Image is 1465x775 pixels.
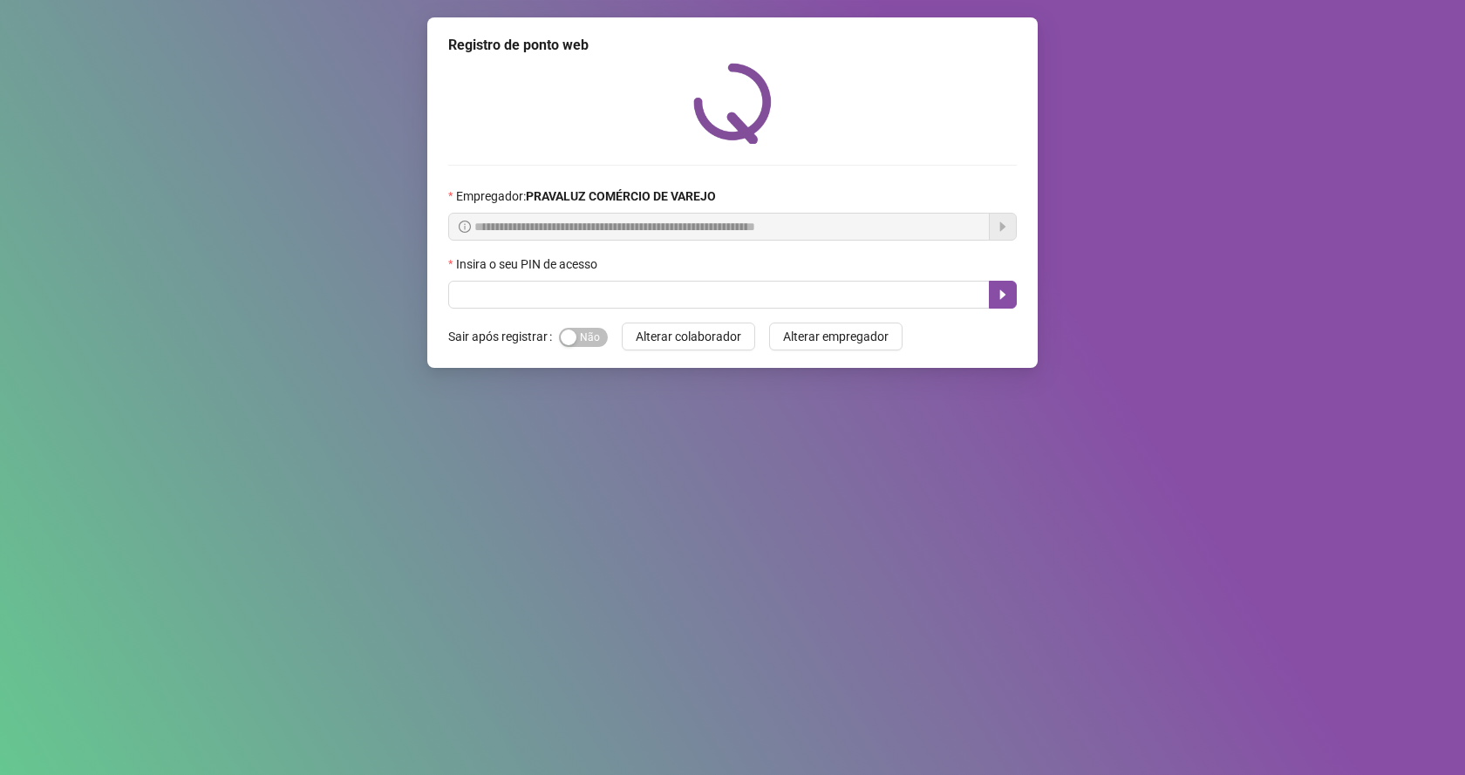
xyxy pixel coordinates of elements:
span: Alterar empregador [783,327,889,346]
label: Insira o seu PIN de acesso [448,255,609,274]
label: Sair após registrar [448,323,559,350]
button: Alterar empregador [769,323,903,350]
span: info-circle [459,221,471,233]
div: Registro de ponto web [448,35,1017,56]
strong: PRAVALUZ COMÉRCIO DE VAREJO [526,189,716,203]
span: Empregador : [456,187,716,206]
span: Alterar colaborador [636,327,741,346]
span: caret-right [996,288,1010,302]
img: QRPoint [693,63,772,144]
button: Alterar colaborador [622,323,755,350]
